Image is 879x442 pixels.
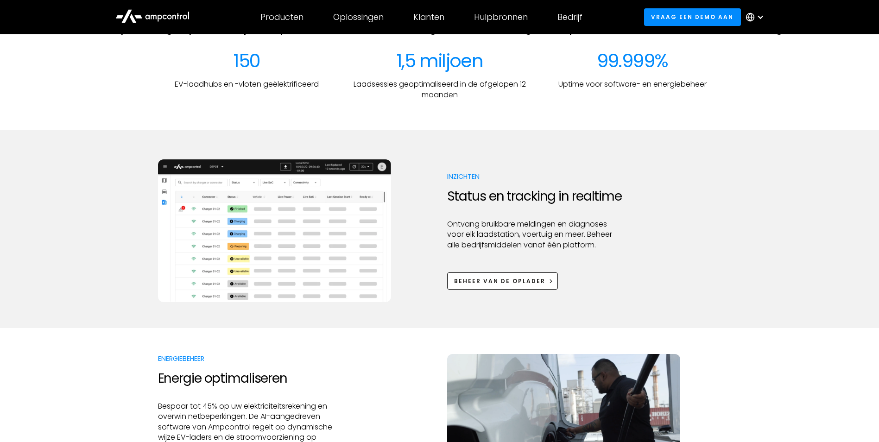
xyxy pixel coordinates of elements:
p: Ontvang bruikbare meldingen en diagnoses voor elk laadstation, voertuig en meer. Beheer alle bedr... [447,219,626,250]
div: Hulpbronnen [474,12,528,22]
div: Producten [260,12,304,22]
p: Energiebeheer [158,354,336,363]
p: EV-laadhubs en -vloten geëlektrificeerd [175,79,319,89]
p: Laadsessies geoptimaliseerd in de afgelopen 12 maanden [351,79,529,100]
div: 1,5 miljoen [396,50,483,72]
div: Klanten [413,12,444,22]
div: Oplossingen [333,12,384,22]
h2: We helpen wagenparken bij het optimaliseren van de energie en de werking van oplaadhubs voor elek... [81,19,798,35]
p: Inzichten [447,172,626,181]
div: Beheer van de oplader [454,277,545,285]
div: Bedrijf [557,12,582,22]
img: Ampcontrol EV-laadbeheersysteem voor op tijd vertrek [158,159,391,302]
h2: Status en tracking in realtime [447,189,626,204]
a: Beheer van de oplader [447,272,558,290]
h2: Energie optimaliseren [158,371,336,386]
div: 99.999% [597,50,668,72]
p: Uptime voor software- en energiebeheer [558,79,707,89]
div: 150 [233,50,260,72]
a: Vraag een demo aan [644,8,741,25]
